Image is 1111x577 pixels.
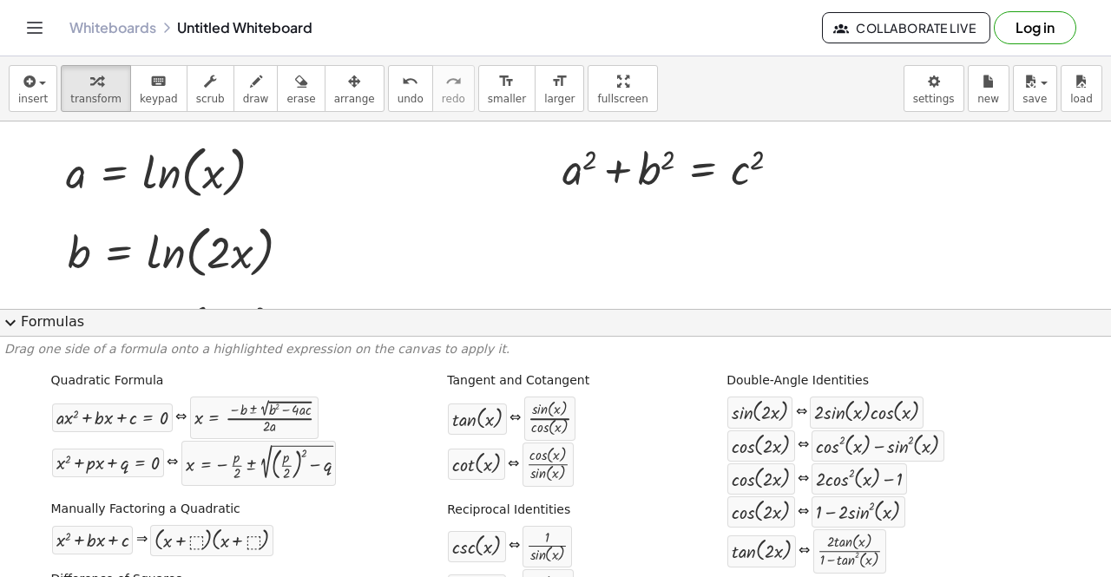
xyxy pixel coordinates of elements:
span: settings [913,93,955,105]
div: ⇔ [509,409,521,429]
div: ⇔ [799,541,810,561]
i: redo [445,71,462,92]
div: ⇒ [136,530,148,550]
a: Whiteboards [69,19,156,36]
span: new [977,93,999,105]
i: keyboard [150,71,167,92]
span: erase [286,93,315,105]
button: Log in [994,11,1076,44]
label: Reciprocal Identities [447,502,570,519]
button: insert [9,65,57,112]
span: fullscreen [597,93,648,105]
i: undo [402,71,418,92]
button: arrange [325,65,385,112]
span: smaller [488,93,526,105]
label: Quadratic Formula [51,372,164,390]
button: transform [61,65,131,112]
div: ⇔ [509,536,520,556]
div: ⇔ [167,453,178,473]
button: undoundo [388,65,433,112]
div: ⇔ [798,469,809,489]
button: scrub [187,65,234,112]
label: Tangent and Cotangent [447,372,589,390]
button: Toggle navigation [21,14,49,42]
span: insert [18,93,48,105]
button: erase [277,65,325,112]
i: format_size [498,71,515,92]
span: Collaborate Live [837,20,976,36]
button: save [1013,65,1057,112]
button: draw [233,65,279,112]
button: settings [904,65,964,112]
button: fullscreen [588,65,657,112]
span: scrub [196,93,225,105]
span: transform [70,93,122,105]
button: new [968,65,1009,112]
span: draw [243,93,269,105]
div: ⇔ [796,403,807,423]
span: arrange [334,93,375,105]
label: Manually Factoring a Quadratic [51,501,240,518]
div: ⇔ [508,455,519,475]
span: undo [398,93,424,105]
button: keyboardkeypad [130,65,187,112]
i: format_size [551,71,568,92]
span: keypad [140,93,178,105]
div: ⇔ [798,436,809,456]
div: ⇔ [175,408,187,428]
button: redoredo [432,65,475,112]
p: Drag one side of a formula onto a highlighted expression on the canvas to apply it. [4,341,1107,358]
span: redo [442,93,465,105]
button: Collaborate Live [822,12,990,43]
span: larger [544,93,575,105]
span: load [1070,93,1093,105]
button: format_sizelarger [535,65,584,112]
span: save [1022,93,1047,105]
button: format_sizesmaller [478,65,536,112]
label: Double-Angle Identities [726,372,869,390]
div: ⇔ [798,502,809,522]
button: load [1061,65,1102,112]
